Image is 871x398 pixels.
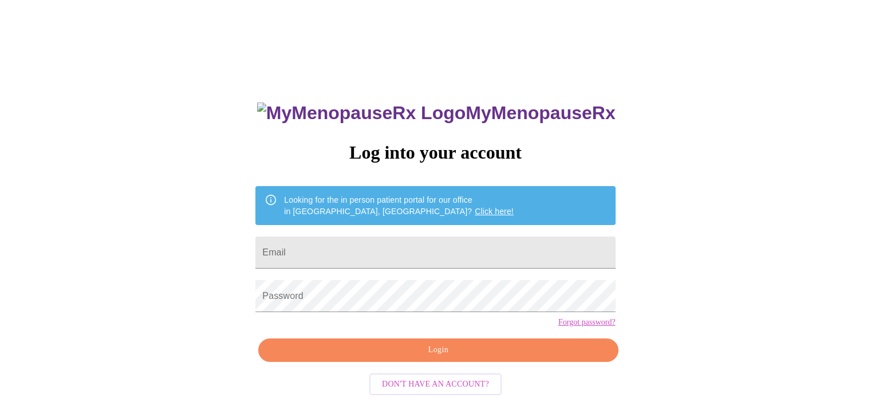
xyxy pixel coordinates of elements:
a: Forgot password? [558,318,616,327]
img: MyMenopauseRx Logo [257,103,466,124]
h3: MyMenopauseRx [257,103,616,124]
span: Don't have an account? [382,377,489,392]
div: Looking for the in person patient portal for our office in [GEOGRAPHIC_DATA], [GEOGRAPHIC_DATA]? [284,190,514,222]
button: Login [258,338,618,362]
button: Don't have an account? [369,373,502,396]
span: Login [271,343,605,357]
a: Click here! [475,207,514,216]
a: Don't have an account? [366,378,505,388]
h3: Log into your account [255,142,615,163]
